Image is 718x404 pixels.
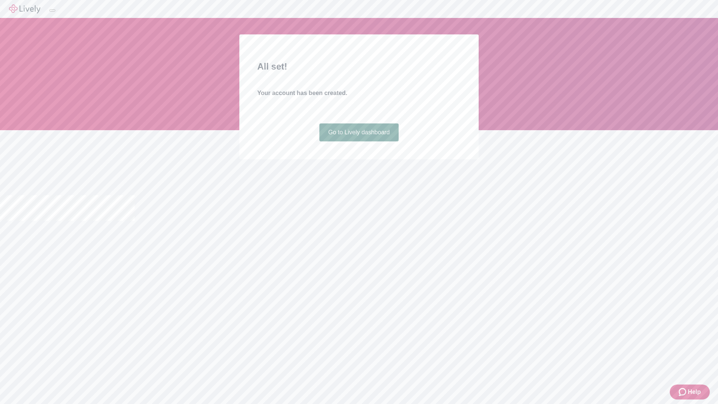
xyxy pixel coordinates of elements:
[257,60,461,73] h2: All set!
[319,123,399,141] a: Go to Lively dashboard
[679,388,688,397] svg: Zendesk support icon
[9,4,40,13] img: Lively
[688,388,701,397] span: Help
[257,89,461,98] h4: Your account has been created.
[49,9,55,12] button: Log out
[670,385,710,400] button: Zendesk support iconHelp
